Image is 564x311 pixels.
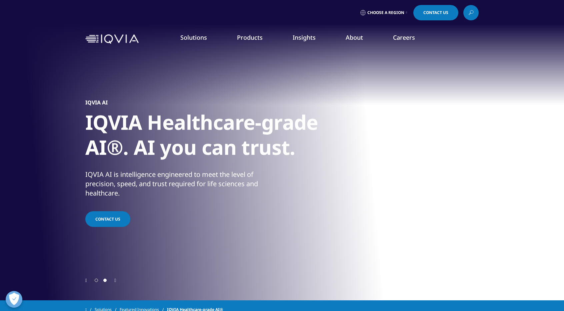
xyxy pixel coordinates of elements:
[141,23,479,55] nav: Primary
[95,279,98,282] span: Go to slide 1
[103,279,107,282] span: Go to slide 2
[85,211,130,227] a: Contact Us
[85,277,87,283] div: Previous slide
[85,170,280,198] div: IQVIA AI is intelligence engineered to meet the level of precision, speed, and trust required for...
[85,99,108,106] h5: IQVIA AI
[114,277,116,283] div: Next slide
[95,216,120,222] span: Contact Us
[367,10,404,15] span: Choose a Region
[393,33,415,41] a: Careers
[6,291,22,308] button: Open Preferences
[423,11,448,15] span: Contact Us
[346,33,363,41] a: About
[237,33,263,41] a: Products
[85,34,139,44] img: IQVIA Healthcare Information Technology and Pharma Clinical Research Company
[85,110,335,164] h1: IQVIA Healthcare-grade AI®. AI you can trust.
[85,50,479,277] div: 2 / 2
[180,33,207,41] a: Solutions
[413,5,458,20] a: Contact Us
[293,33,316,41] a: Insights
